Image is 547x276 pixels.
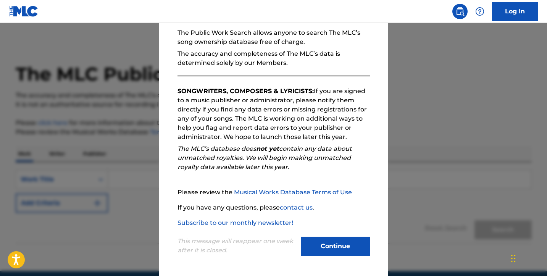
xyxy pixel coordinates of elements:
[256,145,279,152] strong: not yet
[492,2,538,21] a: Log In
[177,87,314,95] strong: SONGWRITERS, COMPOSERS & LYRICISTS:
[177,219,293,226] a: Subscribe to our monthly newsletter!
[472,4,487,19] div: Help
[509,239,547,276] iframe: Chat Widget
[177,237,297,255] p: This message will reappear one week after it is closed.
[177,28,370,47] p: The Public Work Search allows anyone to search The MLC’s song ownership database free of charge.
[177,145,352,171] em: The MLC’s database does contain any data about unmatched royalties. We will begin making unmatche...
[177,49,370,68] p: The accuracy and completeness of The MLC’s data is determined solely by our Members.
[234,189,352,196] a: Musical Works Database Terms of Use
[475,7,484,16] img: help
[455,7,465,16] img: search
[177,188,370,197] p: Please review the
[177,87,370,142] p: If you are signed to a music publisher or administrator, please notify them directly if you find ...
[452,4,468,19] a: Public Search
[9,6,39,17] img: MLC Logo
[280,204,313,211] a: contact us
[511,247,516,270] div: Drag
[177,203,370,212] p: If you have any questions, please .
[301,237,370,256] button: Continue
